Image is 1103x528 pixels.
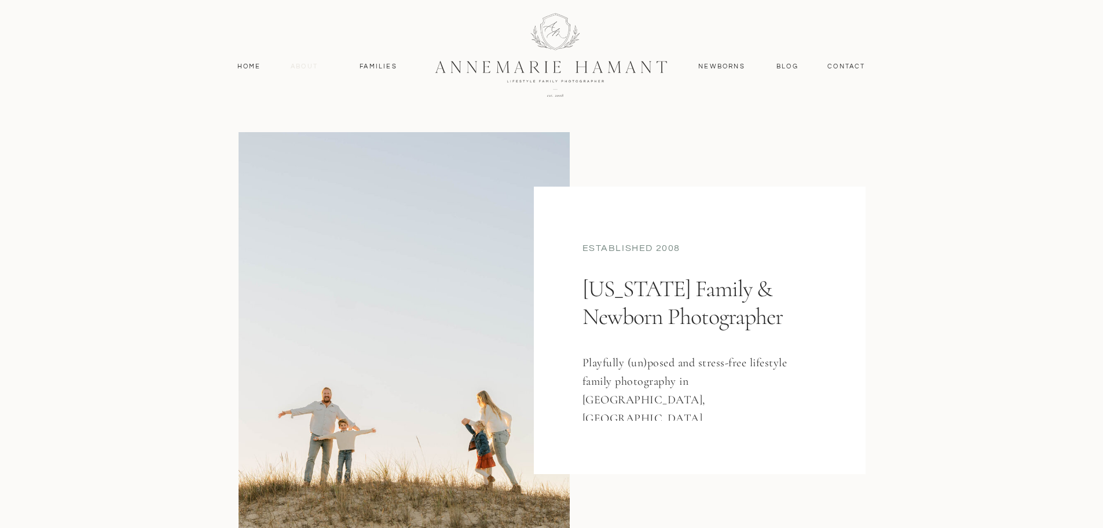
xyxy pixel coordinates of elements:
[774,61,801,72] a: Blog
[582,275,812,375] h1: [US_STATE] Family & Newborn Photographer
[288,61,321,72] a: About
[582,242,818,257] div: established 2008
[822,61,872,72] a: contact
[353,61,405,72] a: Families
[232,61,266,72] a: Home
[694,61,750,72] a: Newborns
[582,354,801,421] h3: Playfully (un)posed and stress-free lifestyle family photography in [GEOGRAPHIC_DATA], [GEOGRAPHI...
